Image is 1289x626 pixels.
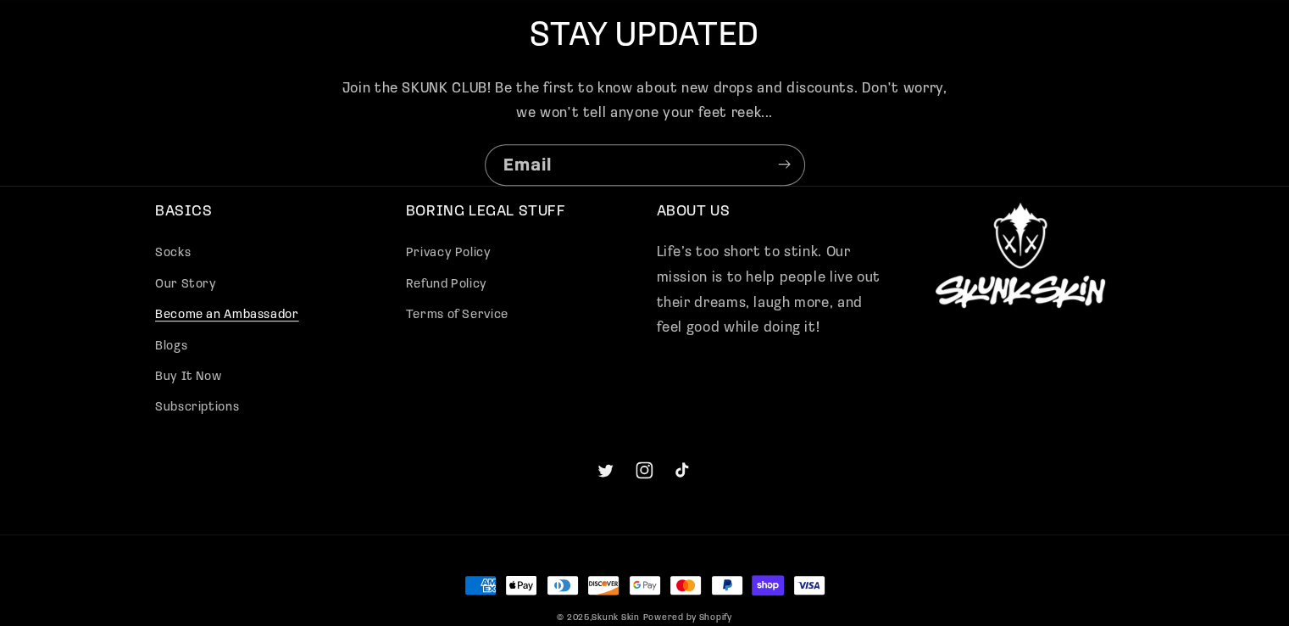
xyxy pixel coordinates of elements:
[406,300,508,331] a: Terms of Service
[155,331,187,361] a: Blogs
[557,613,640,623] small: © 2025,
[936,203,1105,308] img: Skunk Skin Logo
[333,76,956,126] p: Join the SKUNK CLUB! Be the first to know about new drops and discounts. Don't worry, we won't te...
[155,203,382,222] h2: BASICS
[155,300,299,331] a: Become an Ambassador
[155,243,191,269] a: Socks
[81,14,1209,59] h2: STAY UPDATED
[406,270,487,300] a: Refund Policy
[643,613,732,623] a: Powered by Shopify
[406,243,492,269] a: Privacy Policy
[657,240,884,340] p: Life’s too short to stink. Our mission is to help people live out their dreams, laugh more, and f...
[155,270,217,300] a: Our Story
[592,613,639,623] a: Skunk Skin
[657,203,884,222] h2: ABOUT US
[155,362,221,393] a: Buy It Now
[764,144,803,186] button: Subscribe
[406,203,633,222] h2: BORING LEGAL STUFF
[155,393,239,423] a: Subscriptions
